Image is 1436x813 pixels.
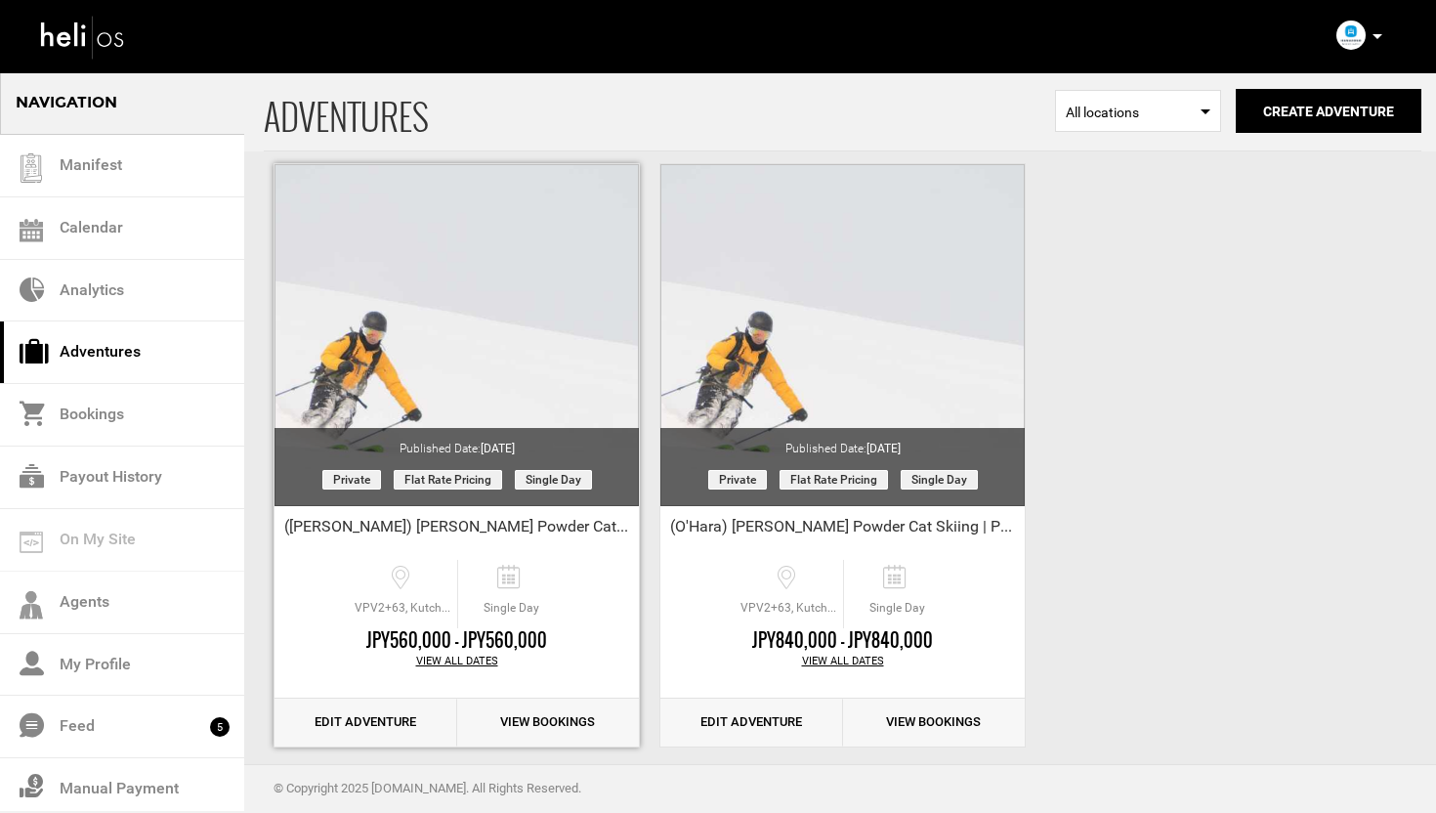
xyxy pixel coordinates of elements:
[843,699,1026,747] a: View Bookings
[394,470,502,490] span: Flat Rate Pricing
[39,11,127,63] img: heli-logo
[844,600,950,617] span: Single Day
[1336,21,1366,50] img: c90eb36aa2f3644045e67242f5c873f0.png
[1066,103,1210,122] span: All locations
[20,219,43,242] img: calendar.svg
[780,470,888,490] span: Flat Rate Pricing
[17,153,46,183] img: guest-list.svg
[660,516,1025,545] div: (O'Hara) [PERSON_NAME] Powder Cat Skiing | Private Tour
[275,428,639,457] div: Published Date:
[350,600,457,617] span: VPV2+63, Kutchan, [GEOGRAPHIC_DATA], [GEOGRAPHIC_DATA], [GEOGRAPHIC_DATA]
[736,600,843,617] span: VPV2+63, Kutchan, [GEOGRAPHIC_DATA], [GEOGRAPHIC_DATA], [GEOGRAPHIC_DATA]
[210,717,230,737] span: 5
[20,532,43,553] img: on_my_site.svg
[264,71,1055,150] span: ADVENTURES
[322,470,381,490] span: Private
[708,470,767,490] span: Private
[901,470,978,490] span: Single day
[275,516,639,545] div: ([PERSON_NAME]) [PERSON_NAME] Powder Cat Skiing | Private Tour
[1236,89,1421,133] button: Create Adventure
[660,699,843,747] a: Edit Adventure
[20,591,43,620] img: agents-icon.svg
[515,470,592,490] span: Single day
[275,654,639,669] div: View All Dates
[275,628,639,654] div: JPY560,000 - JPY560,000
[660,428,1025,457] div: Published Date:
[660,654,1025,669] div: View All Dates
[457,699,640,747] a: View Bookings
[1055,90,1221,132] span: Select box activate
[458,600,565,617] span: Single Day
[660,628,1025,654] div: JPY840,000 - JPY840,000
[866,442,901,455] span: [DATE]
[481,442,515,455] span: [DATE]
[275,699,457,747] a: Edit Adventure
